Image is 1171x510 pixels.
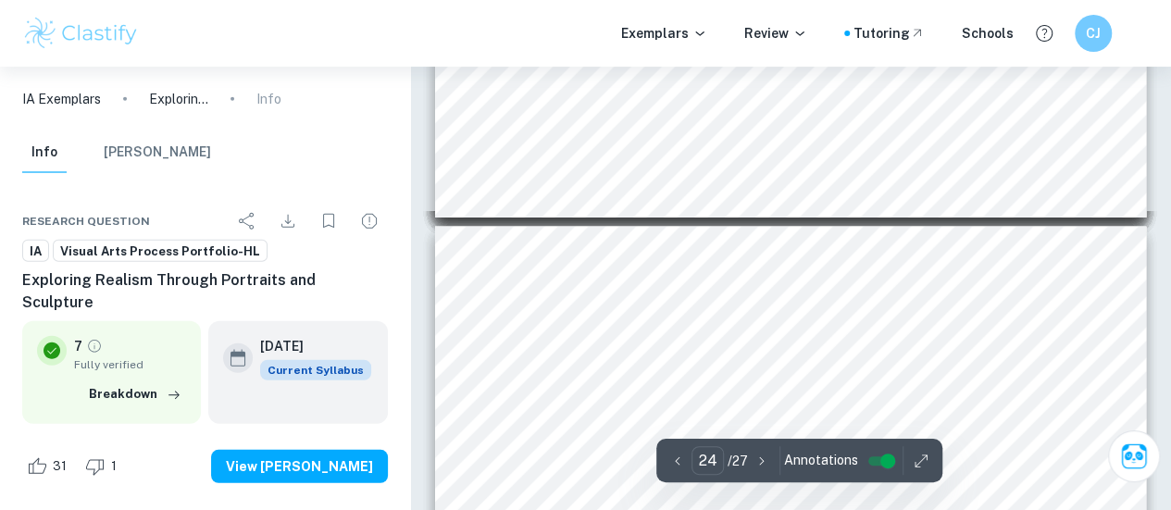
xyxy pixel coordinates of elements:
span: Love”, which is a concept I found fitting for the theme of my exhibition. Since [759,291,1139,303]
span: composition, which [759,495,856,507]
span: came up with a new [759,481,858,493]
span: which allowed for the creation of realistic three-dimensional form. [730,187,1058,199]
span: I did not only choose this subject matter to honor my grandmother, but [759,234,1113,246]
span: Visual Arts Process Portfolio-HL [54,243,267,261]
span: Research question [22,213,150,230]
a: Grade fully verified [86,338,103,355]
p: Exemplars [621,23,707,44]
span: subject matter, which I structured following a descending curve to create [730,130,1089,142]
span: IA [23,243,48,261]
span: me. The name of the pansy flower, in Portuguese, translates to “Perfect [759,277,1112,289]
span: From the beginning, I had a strong basis for the concept that [442,265,740,277]
span: Current Syllabus [260,360,371,380]
span: Ideas and Intentions + [442,235,578,248]
span: earthenware, 1849–58 [448,193,542,204]
span: movement and visual interest, similar to the piece above. This allowed me to [730,144,1110,156]
button: Info [22,132,67,173]
h6: CJ [1083,23,1104,44]
span: it revolves around the remnants of my childhood, I wanted to incorporate [759,305,1123,317]
p: 7 [74,336,82,356]
div: Like [22,452,77,481]
a: IA Exemplars [22,89,101,109]
span: on the form. Another influence was the composition, with the organization of the [730,116,1132,128]
button: CJ [1075,15,1112,52]
span: 1 [101,457,127,476]
span: way. I also became interested in this first artifact because of the high-relief style, [730,172,1127,184]
p: Exploring Realism Through Portraits and Sculpture [149,89,208,109]
span: favorite flower. Some elements, however, were reworked [442,307,724,319]
span: my grandmother, consisting of high-relief pansies, her [442,293,709,305]
button: Breakdown [84,380,186,408]
span: the aspect of love within families, and this piece would achieve that through [759,319,1134,331]
a: Visual Arts Process Portfolio-HL [53,240,268,263]
button: Help and Feedback [1028,18,1060,49]
img: Clastify logo [22,15,140,52]
span: afternoons I’d spend at her house as a child, where she would make tea for [759,262,1127,274]
span: Fully verified [74,356,186,373]
button: View [PERSON_NAME] [211,450,388,483]
span: composition looked a bit [759,424,881,436]
div: Report issue [351,203,388,240]
a: Schools [962,23,1014,44]
span: Compositional Revisions: [582,235,735,248]
p: / 27 [728,451,748,471]
span: I wanted to work with. I knew I wanted to make a teapot for [442,279,735,291]
div: Share [229,203,266,240]
span: because of it’s symbolic meaning. The teapot is a representation of the [759,248,1107,260]
h6: Exploring Realism Through Portraits and Sculpture [22,269,388,314]
span: Bule do Amor Perfeito [442,251,578,264]
span: incorporate the pansy flower, which was my initial idea, in a visually interesting [730,158,1118,170]
span: with the other pieces in my exhibition. I also used only one color of glaze, since I wanted the f... [601,104,1114,116]
div: Dislike [81,452,127,481]
button: [PERSON_NAME] [104,132,211,173]
span: 31 [43,457,77,476]
a: IA [22,240,49,263]
span: Annotations [784,451,858,470]
button: Ask Clai [1108,430,1160,482]
span: over time. [442,321,492,333]
div: Download [269,203,306,240]
p: Info [256,89,281,109]
span: United States Pottery Company, [448,169,582,180]
span: base of the teapot, I [759,396,858,408]
span: “Pitcher” Mottled brown [448,181,547,192]
span: noticed that the [759,410,839,422]
span: its symbolism. [759,333,830,345]
span: and adding them to the [759,381,877,393]
p: Review [744,23,807,44]
span: the flowers for this piece [759,367,881,379]
div: Bookmark [310,203,347,240]
div: This exemplar is based on the current syllabus. Feel free to refer to it for inspiration/ideas wh... [260,360,371,380]
span: Student’s Own Work [623,207,708,218]
a: Tutoring [853,23,925,44]
span: Applications to my own art-making practice [601,68,802,81]
span: Once I began modelling [759,354,878,366]
span: I took inspiration from the piece on the right for the hue of the glaze, since I felt like white ... [601,89,1122,101]
h6: [DATE] [260,336,356,356]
